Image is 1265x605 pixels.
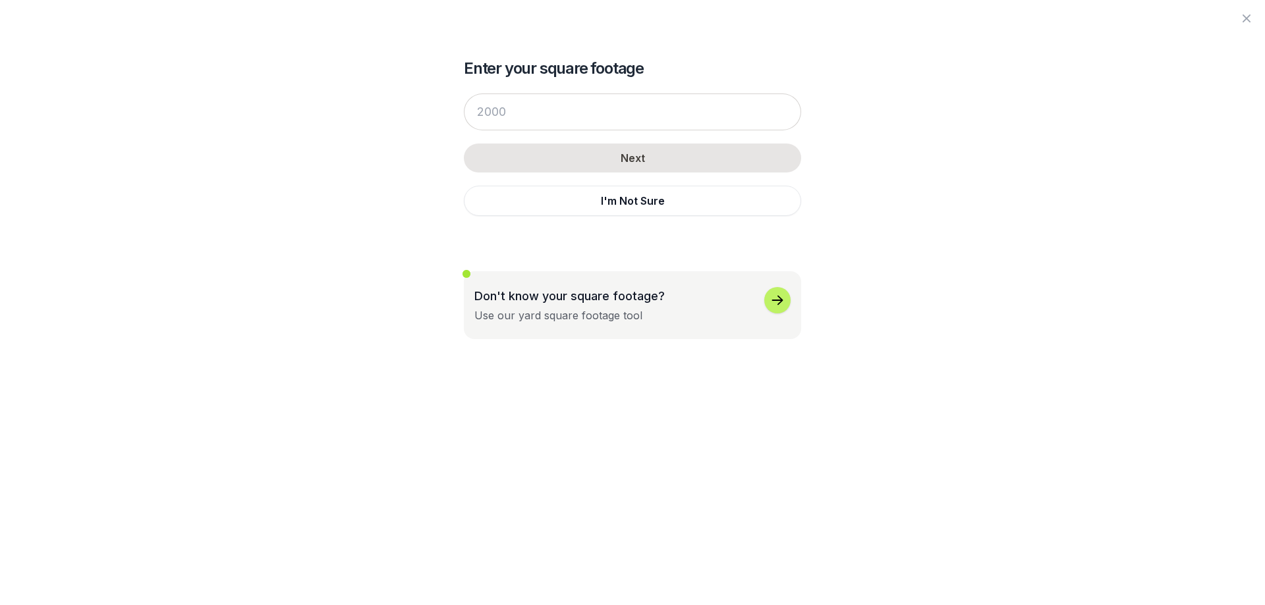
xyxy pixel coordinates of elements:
[464,58,801,79] h2: Enter your square footage
[464,93,801,130] input: 2000
[464,186,801,216] button: I'm Not Sure
[464,271,801,339] button: Don't know your square footage?Use our yard square footage tool
[474,287,665,305] p: Don't know your square footage?
[464,144,801,172] button: Next
[474,307,642,323] div: Use our yard square footage tool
